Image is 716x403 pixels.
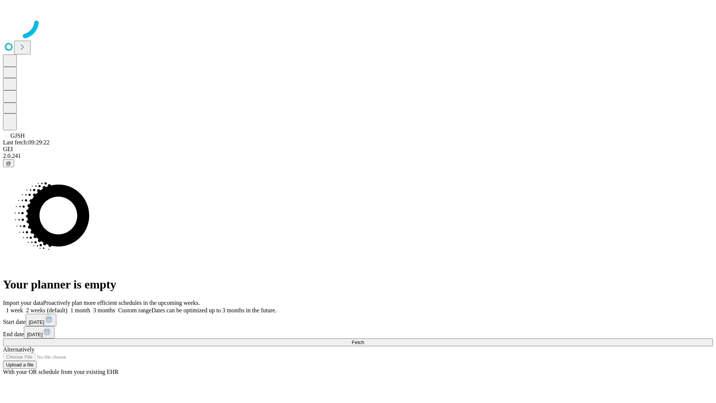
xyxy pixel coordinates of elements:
[3,153,713,159] div: 2.0.241
[3,369,119,375] span: With your OR schedule from your existing EHR
[3,278,713,291] h1: Your planner is empty
[3,146,713,153] div: GEI
[151,307,276,313] span: Dates can be optimized up to 3 months in the future.
[3,139,50,146] span: Last fetch: 09:29:22
[24,326,54,338] button: [DATE]
[6,307,23,313] span: 1 week
[118,307,151,313] span: Custom range
[26,307,67,313] span: 2 weeks (default)
[93,307,115,313] span: 3 months
[3,361,37,369] button: Upload a file
[3,300,43,306] span: Import your data
[10,132,25,139] span: GJSH
[3,326,713,338] div: End date
[3,159,14,167] button: @
[6,160,11,166] span: @
[29,319,44,325] span: [DATE]
[27,332,43,337] span: [DATE]
[352,340,364,345] span: Fetch
[3,314,713,326] div: Start date
[3,338,713,346] button: Fetch
[70,307,90,313] span: 1 month
[3,346,34,353] span: Alternatively
[43,300,200,306] span: Proactively plan more efficient schedules in the upcoming weeks.
[26,314,56,326] button: [DATE]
